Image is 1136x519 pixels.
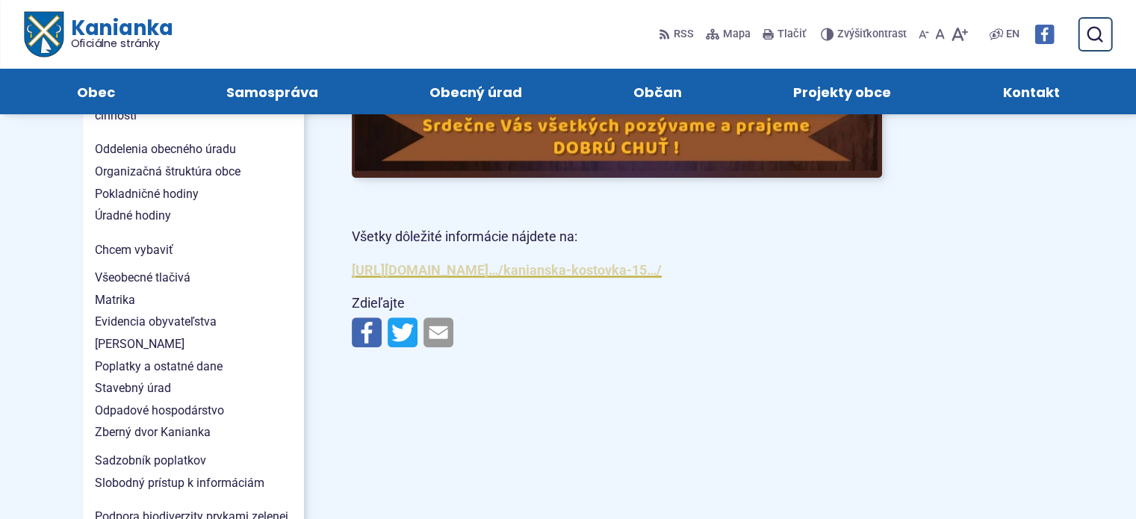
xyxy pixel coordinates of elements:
span: Projekty obce [793,69,891,114]
a: Obecný úrad [388,69,562,114]
img: Prejsť na domovskú stránku [24,12,63,58]
span: Zberný dvor Kanianka [95,421,292,444]
span: Matrika [95,289,292,311]
a: Zberný dvor Kanianka [83,421,304,444]
a: [URL][DOMAIN_NAME]…/kanianska-kostovka-15…/ [352,262,662,278]
a: Sadzobník poplatkov [83,450,304,472]
span: Úradné hodiny [95,205,292,227]
span: Kontakt [1002,69,1059,114]
a: Stavebný úrad [83,377,304,400]
button: Zvýšiťkontrast [821,19,910,50]
span: kontrast [837,28,907,41]
a: Organizačná štruktúra obce [83,161,304,183]
a: Kontakt [962,69,1100,114]
img: Zdieľať na Facebooku [352,317,382,347]
span: Obec [77,69,115,114]
span: Samospráva [226,69,318,114]
span: Všeobecné tlačivá [95,267,292,289]
img: Prejsť na Facebook stránku [1034,25,1054,44]
span: Obecný úrad [429,69,522,114]
span: RSS [674,25,694,43]
span: Evidencia obyvateľstva [95,311,292,333]
span: Stavebný úrad [95,377,292,400]
span: Mapa [723,25,751,43]
a: Slobodný prístup k informáciám [83,472,304,494]
span: Občan [633,69,682,114]
span: Oficiálne stránky [70,38,173,49]
span: Chcem vybaviť [95,239,292,261]
span: Organizačná štruktúra obce [95,161,292,183]
span: EN [1006,25,1019,43]
a: Evidencia obyvateľstva [83,311,304,333]
button: Zmenšiť veľkosť písma [916,19,932,50]
a: [PERSON_NAME] [83,333,304,355]
a: Mapa [703,19,754,50]
span: Tlačiť [777,28,806,41]
span: Kanianka [63,18,172,49]
a: Úradné hodiny [83,205,304,227]
a: Logo Kanianka, prejsť na domovskú stránku. [24,12,173,58]
a: Projekty obce [753,69,932,114]
span: Slobodný prístup k informáciám [95,472,292,494]
a: Občan [593,69,723,114]
button: Zväčšiť veľkosť písma [948,19,971,50]
a: Pokladničné hodiny [83,183,304,205]
a: Matrika [83,289,304,311]
a: EN [1003,25,1022,43]
button: Tlačiť [760,19,809,50]
a: Oddelenia obecného úradu [83,138,304,161]
span: Zvýšiť [837,28,866,40]
span: Pokladničné hodiny [95,183,292,205]
p: Zdieľajte [352,292,882,315]
span: Poplatky a ostatné dane [95,355,292,378]
a: RSS [659,19,697,50]
span: Sadzobník poplatkov [95,450,292,472]
a: Samospráva [185,69,359,114]
a: Chcem vybaviť [83,239,304,261]
span: Oddelenia obecného úradu [95,138,292,161]
a: Obec [36,69,155,114]
button: Nastaviť pôvodnú veľkosť písma [932,19,948,50]
a: Všeobecné tlačivá [83,267,304,289]
span: [PERSON_NAME] [95,333,292,355]
a: Odpadové hospodárstvo [83,400,304,422]
img: Zdieľať na Twitteri [388,317,418,347]
a: Poplatky a ostatné dane [83,355,304,378]
p: Všetky dôležité informácie nájdete na: [352,226,882,249]
img: Zdieľať e-mailom [423,317,453,347]
span: Odpadové hospodárstvo [95,400,292,422]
